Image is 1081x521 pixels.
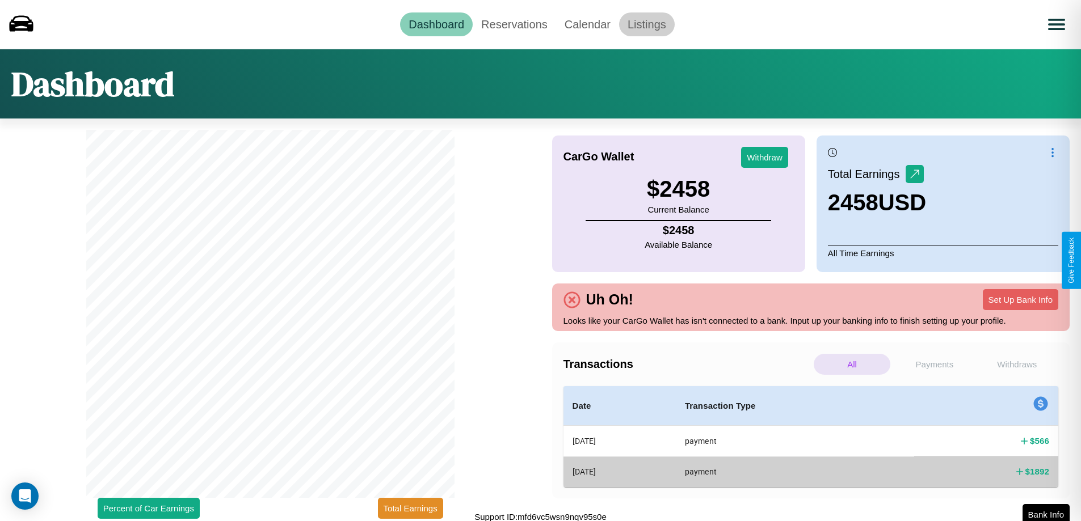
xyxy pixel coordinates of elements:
[676,456,915,486] th: payment
[563,456,676,486] th: [DATE]
[581,291,639,308] h4: Uh Oh!
[645,237,712,252] p: Available Balance
[563,358,811,371] h4: Transactions
[828,164,906,184] p: Total Earnings
[685,399,906,413] h4: Transaction Type
[1067,238,1075,283] div: Give Feedback
[473,12,556,36] a: Reservations
[1025,465,1049,477] h4: $ 1892
[645,224,712,237] h4: $ 2458
[1030,435,1049,447] h4: $ 566
[98,498,200,519] button: Percent of Car Earnings
[828,245,1058,261] p: All Time Earnings
[378,498,443,519] button: Total Earnings
[828,190,926,215] h3: 2458 USD
[1041,9,1072,40] button: Open menu
[563,150,634,163] h4: CarGo Wallet
[563,313,1059,328] p: Looks like your CarGo Wallet has isn't connected to a bank. Input up your banking info to finish ...
[896,354,973,375] p: Payments
[563,386,1059,487] table: simple table
[983,289,1058,310] button: Set Up Bank Info
[400,12,473,36] a: Dashboard
[741,147,788,168] button: Withdraw
[563,426,676,457] th: [DATE]
[11,482,39,510] div: Open Intercom Messenger
[979,354,1055,375] p: Withdraws
[814,354,890,375] p: All
[11,61,174,107] h1: Dashboard
[619,12,675,36] a: Listings
[647,176,710,202] h3: $ 2458
[647,202,710,217] p: Current Balance
[556,12,619,36] a: Calendar
[676,426,915,457] th: payment
[573,399,667,413] h4: Date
